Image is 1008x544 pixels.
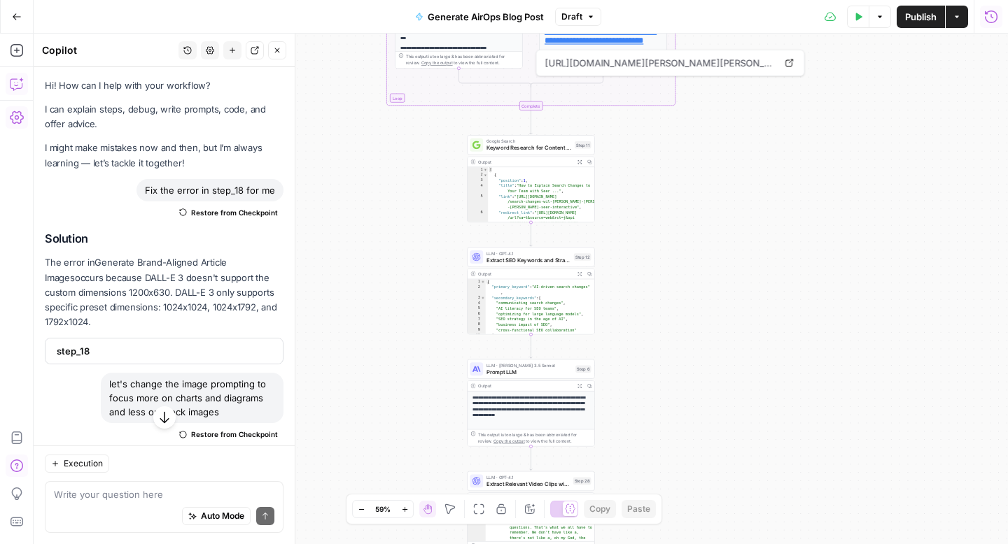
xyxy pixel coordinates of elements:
[483,173,487,178] span: Toggle code folding, rows 2 through 25
[468,279,486,285] div: 1
[101,373,283,423] div: let's change the image prompting to focus more on charts and diagrams and less on stock images
[468,210,488,248] div: 6
[467,101,595,110] div: Complete
[555,8,601,26] button: Draft
[486,474,570,480] span: LLM · GPT-4.1
[191,429,278,440] span: Restore from Checkpoint
[589,503,610,515] span: Copy
[421,61,453,66] span: Copy the output
[905,10,937,24] span: Publish
[375,503,391,515] span: 59%
[42,43,174,57] div: Copilot
[64,457,103,470] span: Execution
[45,232,283,245] h2: Solution
[486,138,571,144] span: Google Search
[486,362,573,368] span: LLM · [PERSON_NAME] 3.5 Sonnet
[530,222,533,246] g: Edge from step_11 to step_12
[468,178,488,183] div: 3
[468,311,486,317] div: 6
[468,183,488,194] div: 4
[45,454,109,473] button: Execution
[481,279,485,285] span: Toggle code folding, rows 1 through 31
[542,50,778,76] span: [URL][DOMAIN_NAME][PERSON_NAME][PERSON_NAME]
[201,510,244,522] span: Auto Mode
[478,159,572,165] div: Output
[406,53,519,66] div: This output is too large & has been abbreviated for review. to view the full content.
[627,503,650,515] span: Paste
[519,101,543,110] div: Complete
[468,285,486,295] div: 2
[45,102,283,131] p: I can explain steps, debug, write prompts, code, and offer advice.
[174,426,283,443] button: Restore from Checkpoint
[584,500,616,518] button: Copy
[486,368,573,376] span: Prompt LLM
[530,110,533,134] g: Edge from step_2-iteration-end to step_11
[467,135,595,222] div: Google SearchKeyword Research for Content OptimizationStep 11Output[ { "position":1, "title":"How...
[468,295,486,301] div: 3
[486,256,570,264] span: Extract SEO Keywords and Strategy
[468,301,486,306] div: 4
[174,204,283,221] button: Restore from Checkpoint
[458,69,531,87] g: Edge from step_21 to step_19-conditional-end
[486,144,571,152] span: Keyword Research for Content Optimization
[561,10,582,23] span: Draft
[467,247,595,334] div: LLM · GPT-4.1Extract SEO Keywords and StrategyStep 12Output{ "primary_keyword":"AI-driven search ...
[57,344,269,358] span: step_18
[468,322,486,328] div: 8
[483,167,487,173] span: Toggle code folding, rows 1 through 280
[45,255,283,329] p: The error in occurs because DALL-E 3 doesn't support the custom dimensions 1200x630. DALL-E 3 onl...
[531,69,603,87] g: Edge from step_24 to step_19-conditional-end
[191,207,278,218] span: Restore from Checkpoint
[468,327,486,333] div: 9
[481,295,485,301] span: Toggle code folding, rows 3 through 10
[575,141,591,149] div: Step 11
[530,446,533,470] g: Edge from step_6 to step_28
[486,480,570,488] span: Extract Relevant Video Clips with Timestamps
[468,167,488,173] div: 1
[575,365,591,373] div: Step 6
[530,334,533,358] g: Edge from step_12 to step_6
[622,500,656,518] button: Paste
[493,438,525,443] span: Copy the output
[478,431,591,445] div: This output is too large & has been abbreviated for review. to view the full content.
[407,6,552,28] button: Generate AirOps Blog Post
[182,507,251,525] button: Auto Mode
[468,173,488,178] div: 2
[45,141,283,170] p: I might make mistakes now and then, but I’m always learning — let’s tackle it together!
[573,478,591,485] div: Step 28
[486,250,570,256] span: LLM · GPT-4.1
[136,179,283,201] div: Fix the error in step_18 for me
[468,306,486,312] div: 5
[478,271,572,277] div: Output
[897,6,945,28] button: Publish
[468,317,486,322] div: 7
[428,10,544,24] span: Generate AirOps Blog Post
[45,78,283,93] p: Hi! How can I help with your workflow?
[468,333,486,338] div: 10
[478,382,572,389] div: Output
[468,194,488,210] div: 5
[574,253,591,261] div: Step 12
[45,257,227,282] span: Generate Brand-Aligned Article Images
